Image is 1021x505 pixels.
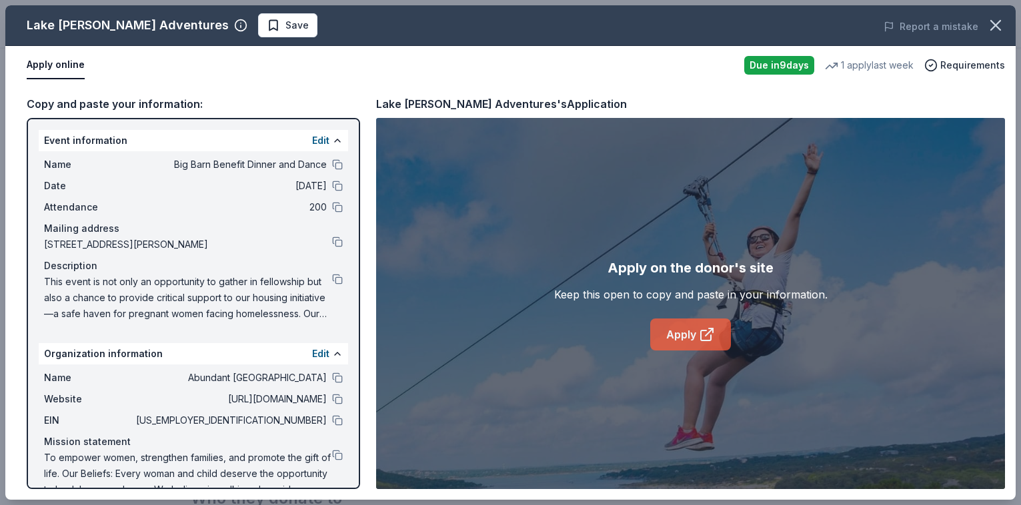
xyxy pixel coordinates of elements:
span: Name [44,370,133,386]
button: Apply online [27,51,85,79]
span: EIN [44,412,133,428]
div: Description [44,258,343,274]
button: Edit [312,133,329,149]
div: Keep this open to copy and paste in your information. [554,286,828,302]
span: This event is not only an opportunity to gather in fellowship but also a chance to provide critic... [44,274,332,322]
button: Report a mistake [884,19,978,35]
div: Copy and paste your information: [27,95,360,113]
div: Due in 9 days [744,56,814,75]
div: 1 apply last week [825,57,914,73]
span: Website [44,391,133,407]
span: Big Barn Benefit Dinner and Dance [133,157,327,173]
button: Edit [312,346,329,362]
div: Mailing address [44,221,343,237]
span: To empower women, strengthen families, and promote the gift of life. Our Beliefs: Every woman and... [44,450,332,498]
div: Lake [PERSON_NAME] Adventures [27,15,229,36]
span: [URL][DOMAIN_NAME] [133,391,327,407]
span: [STREET_ADDRESS][PERSON_NAME] [44,237,332,252]
div: Lake [PERSON_NAME] Adventures's Application [376,95,627,113]
span: Attendance [44,199,133,215]
span: 200 [133,199,327,215]
span: [DATE] [133,178,327,194]
span: Requirements [940,57,1005,73]
span: [US_EMPLOYER_IDENTIFICATION_NUMBER] [133,412,327,428]
div: Mission statement [44,434,343,450]
a: Apply [650,318,731,350]
span: Abundant [GEOGRAPHIC_DATA] [133,370,327,386]
div: Organization information [39,343,348,364]
div: Apply on the donor's site [608,257,774,278]
div: Event information [39,130,348,151]
button: Requirements [924,57,1005,73]
span: Save [285,17,309,33]
span: Name [44,157,133,173]
span: Date [44,178,133,194]
button: Save [258,13,317,37]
